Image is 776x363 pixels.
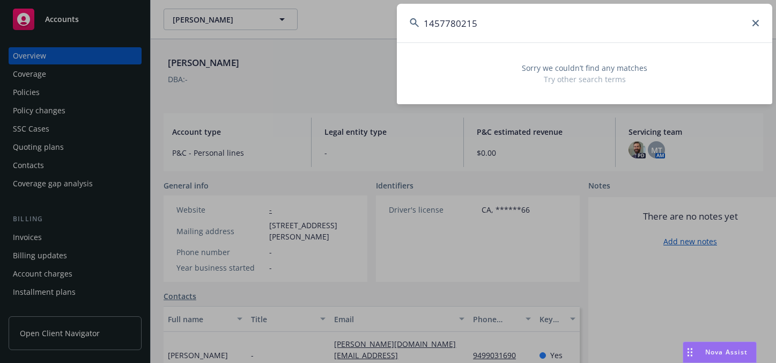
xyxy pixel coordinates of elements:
[410,74,759,85] span: Try other search terms
[410,62,759,74] span: Sorry we couldn’t find any matches
[683,342,757,363] button: Nova Assist
[705,347,748,357] span: Nova Assist
[683,342,697,362] div: Drag to move
[397,4,772,42] input: Search...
